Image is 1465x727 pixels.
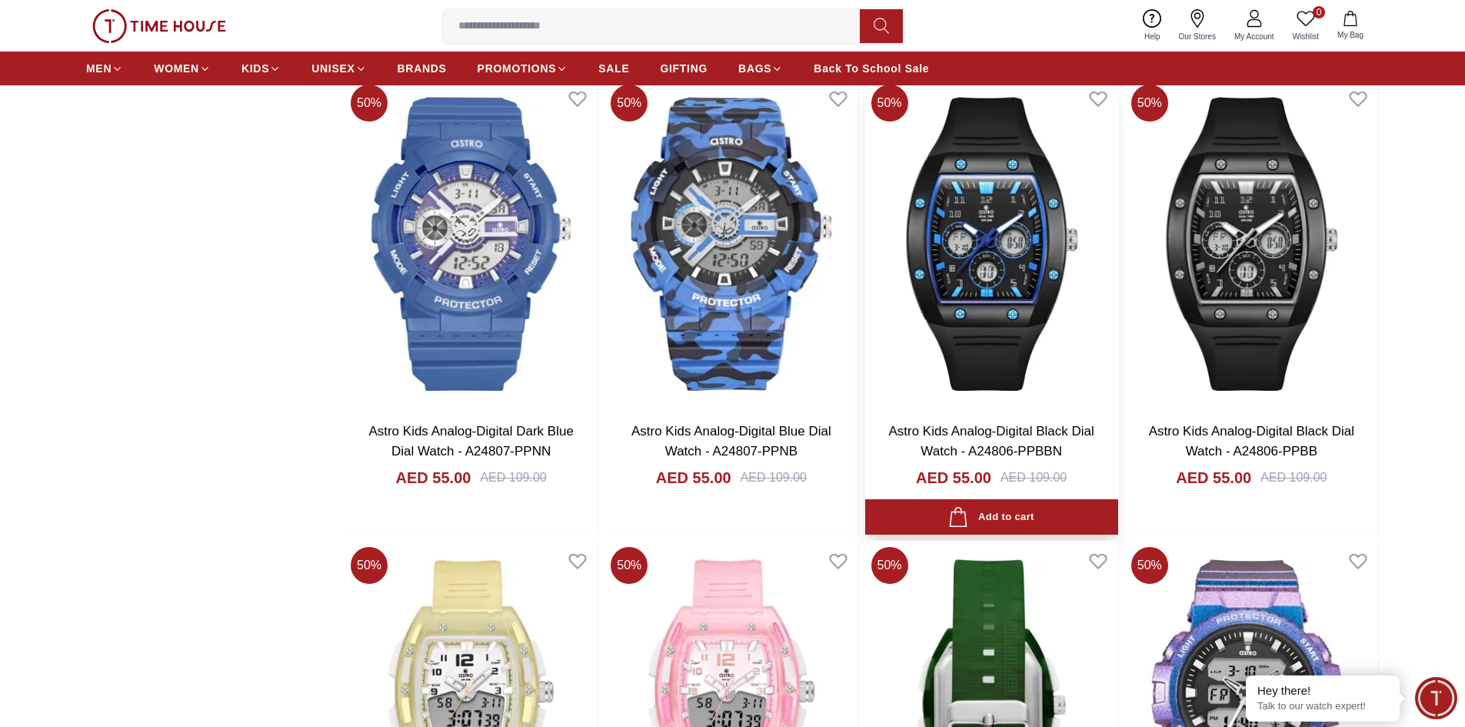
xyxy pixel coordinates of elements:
[398,55,447,82] a: BRANDS
[1415,677,1457,719] div: Chat Widget
[738,55,783,82] a: BAGS
[154,55,211,82] a: WOMEN
[1260,469,1327,487] div: AED 109.00
[1331,29,1370,41] span: My Bag
[631,424,831,459] a: Astro Kids Analog-Digital Blue Dial Watch - A24807-PPNB
[311,61,355,76] span: UNISEX
[241,61,269,76] span: KIDS
[86,61,112,76] span: MEN
[86,55,123,82] a: MEN
[660,61,708,76] span: GIFTING
[660,55,708,82] a: GIFTING
[92,9,226,43] img: ...
[865,499,1118,535] button: Add to cart
[1173,31,1222,42] span: Our Stores
[888,424,1094,459] a: Astro Kids Analog-Digital Black Dial Watch - A24806-PPBBN
[865,78,1118,409] img: Astro Kids Analog-Digital Black Dial Watch - A24806-PPBBN
[1228,31,1280,42] span: My Account
[480,469,546,487] div: AED 109.00
[611,85,648,122] span: 50 %
[611,547,648,584] span: 50 %
[1170,6,1225,45] a: Our Stores
[656,467,731,489] h4: AED 55.00
[916,467,991,489] h4: AED 55.00
[814,61,929,76] span: Back To School Sale
[1149,424,1354,459] a: Astro Kids Analog-Digital Black Dial Watch - A24806-PPBB
[1131,547,1168,584] span: 50 %
[604,78,857,409] img: Astro Kids Analog-Digital Blue Dial Watch - A24807-PPNB
[351,85,388,122] span: 50 %
[351,547,388,584] span: 50 %
[368,424,573,459] a: Astro Kids Analog-Digital Dark Blue Dial Watch - A24807-PPNN
[738,61,771,76] span: BAGS
[1313,6,1325,18] span: 0
[1135,6,1170,45] a: Help
[1176,467,1251,489] h4: AED 55.00
[1328,8,1373,44] button: My Bag
[1125,78,1378,409] img: Astro Kids Analog-Digital Black Dial Watch - A24806-PPBB
[598,55,629,82] a: SALE
[1138,31,1167,42] span: Help
[478,61,557,76] span: PROMOTIONS
[241,55,281,82] a: KIDS
[1001,469,1067,487] div: AED 109.00
[1257,700,1388,713] p: Talk to our watch expert!
[871,547,908,584] span: 50 %
[311,55,366,82] a: UNISEX
[478,55,568,82] a: PROMOTIONS
[871,85,908,122] span: 50 %
[396,467,471,489] h4: AED 55.00
[1287,31,1325,42] span: Wishlist
[598,61,629,76] span: SALE
[1131,85,1168,122] span: 50 %
[398,61,447,76] span: BRANDS
[1284,6,1328,45] a: 0Wishlist
[154,61,199,76] span: WOMEN
[948,507,1034,528] div: Add to cart
[741,469,807,487] div: AED 109.00
[345,78,598,409] img: Astro Kids Analog-Digital Dark Blue Dial Watch - A24807-PPNN
[814,55,929,82] a: Back To School Sale
[1257,683,1388,699] div: Hey there!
